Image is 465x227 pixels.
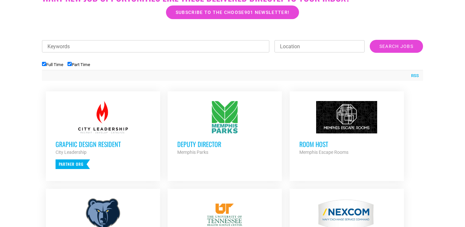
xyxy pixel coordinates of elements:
a: RSS [408,73,419,79]
span: Subscribe to the Choose901 newsletter! [176,10,289,15]
input: Location [274,40,365,52]
input: Search Jobs [370,40,423,53]
h3: Deputy Director [177,140,272,148]
h3: Graphic Design Resident [56,140,150,148]
a: Subscribe to the Choose901 newsletter! [166,6,299,19]
input: Part Time [67,62,72,66]
input: Full Time [42,62,46,66]
strong: City Leadership [56,150,87,155]
a: Deputy Director Memphis Parks [168,91,282,166]
label: Part Time [67,62,90,67]
p: Partner Org [56,159,90,169]
strong: Memphis Escape Rooms [299,150,348,155]
label: Full Time [42,62,63,67]
input: Keywords [42,40,269,52]
h3: Room Host [299,140,394,148]
strong: Memphis Parks [177,150,208,155]
a: Graphic Design Resident City Leadership Partner Org [46,91,160,179]
a: Room Host Memphis Escape Rooms [290,91,404,166]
